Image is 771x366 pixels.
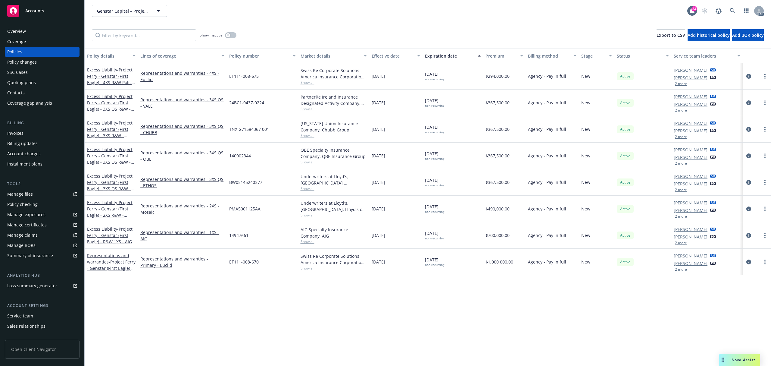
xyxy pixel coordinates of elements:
[227,49,298,63] button: Policy number
[87,120,133,145] a: Excess Liability
[140,256,224,268] a: Representations and warranties - Primary - Euclid
[5,139,80,148] a: Billing updates
[140,229,224,242] a: Representations and warranties - 1XS - AIG
[674,120,707,126] a: [PERSON_NAME]
[732,29,764,41] button: Add BOR policy
[7,57,37,67] div: Policy changes
[674,253,707,259] a: [PERSON_NAME]
[688,32,730,38] span: Add historical policy
[5,189,80,199] a: Manage files
[619,100,631,106] span: Active
[425,77,444,81] div: non-recurring
[761,152,769,159] a: more
[745,205,752,213] a: circleInformation
[485,53,517,59] div: Premium
[745,73,752,80] a: circleInformation
[619,180,631,185] span: Active
[425,130,444,134] div: non-recurring
[675,162,687,165] button: 2 more
[579,49,614,63] button: Stage
[619,233,631,238] span: Active
[761,99,769,106] a: more
[745,152,752,159] a: circleInformation
[200,33,223,38] span: Show inactive
[229,153,251,159] span: 140002344
[5,210,80,219] a: Manage exposures
[526,49,579,63] button: Billing method
[372,232,385,238] span: [DATE]
[581,179,590,185] span: New
[719,354,727,366] div: Drag to move
[485,73,510,79] span: $294,000.00
[372,153,385,159] span: [DATE]
[675,109,687,112] button: 2 more
[425,230,444,240] span: [DATE]
[528,179,566,185] span: Agency - Pay in full
[528,99,566,106] span: Agency - Pay in full
[5,149,80,159] a: Account charges
[745,99,752,106] a: circleInformation
[675,135,687,139] button: 2 more
[5,57,80,67] a: Policy changes
[425,104,444,108] div: non-recurring
[87,147,133,171] a: Excess Liability
[138,49,227,63] button: Lines of coverage
[140,96,224,109] a: Representations and warranties - 3XS QS - VALE
[229,179,262,185] span: BW05145240377
[619,74,631,79] span: Active
[7,189,33,199] div: Manage files
[674,93,707,100] a: [PERSON_NAME]
[674,67,707,73] a: [PERSON_NAME]
[140,123,224,136] a: Representations and warranties - 3XS QS - CHUBB
[675,241,687,245] button: 2 more
[5,281,80,291] a: Loss summary generator
[691,6,697,11] div: 23
[372,179,385,185] span: [DATE]
[372,206,385,212] span: [DATE]
[745,179,752,186] a: circleInformation
[726,5,738,17] a: Search
[140,176,224,189] a: Representations and warranties - 3XS QS - ETHOS
[674,173,707,179] a: [PERSON_NAME]
[5,220,80,230] a: Manage certificates
[674,154,707,160] a: [PERSON_NAME]
[674,53,733,59] div: Service team leaders
[301,266,367,271] span: Show all
[528,206,566,212] span: Agency - Pay in full
[87,53,129,59] div: Policy details
[5,332,80,341] a: Related accounts
[5,47,80,57] a: Policies
[7,27,26,36] div: Overview
[675,82,687,86] button: 2 more
[301,213,367,218] span: Show all
[425,210,444,214] div: non-recurring
[761,179,769,186] a: more
[301,53,360,59] div: Market details
[425,97,444,108] span: [DATE]
[7,149,41,159] div: Account charges
[140,70,224,83] a: Representations and warranties - 4XS - Euclid
[5,159,80,169] a: Installment plans
[369,49,423,63] button: Effective date
[229,232,248,238] span: 14947661
[528,232,566,238] span: Agency - Pay in full
[761,205,769,213] a: more
[5,88,80,98] a: Contacts
[7,47,22,57] div: Policies
[425,204,444,214] span: [DATE]
[372,73,385,79] span: [DATE]
[25,8,44,13] span: Accounts
[301,186,367,191] span: Show all
[5,241,80,250] a: Manage BORs
[581,259,590,265] span: New
[7,88,25,98] div: Contacts
[7,210,45,219] div: Manage exposures
[301,173,367,186] div: Underwriters at Lloyd's, [GEOGRAPHIC_DATA], [PERSON_NAME] of [GEOGRAPHIC_DATA], Ethos Specialty
[7,321,45,331] div: Sales relationships
[5,27,80,36] a: Overview
[372,126,385,132] span: [DATE]
[5,230,80,240] a: Manage claims
[674,200,707,206] a: [PERSON_NAME]
[674,128,707,134] a: [PERSON_NAME]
